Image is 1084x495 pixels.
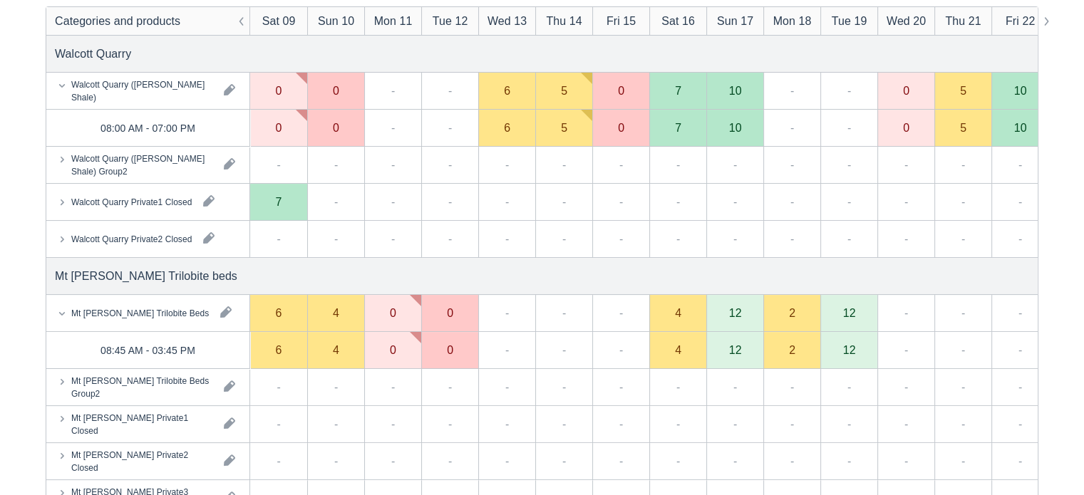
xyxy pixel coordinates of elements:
[277,230,280,247] div: -
[790,82,794,99] div: -
[71,306,209,319] div: Mt [PERSON_NAME] Trilobite Beds
[333,85,339,96] div: 0
[887,12,926,29] div: Wed 20
[773,12,812,29] div: Mon 18
[1018,452,1022,469] div: -
[789,307,795,318] div: 2
[961,378,965,395] div: -
[276,122,282,133] div: 0
[934,110,991,147] div: 5
[71,152,212,177] div: Walcott Quarry ([PERSON_NAME] Shale) Group2
[562,304,566,321] div: -
[847,82,851,99] div: -
[1018,415,1022,432] div: -
[904,304,908,321] div: -
[391,119,395,136] div: -
[391,415,395,432] div: -
[832,12,867,29] div: Tue 19
[729,122,742,133] div: 10
[733,193,737,210] div: -
[318,12,354,29] div: Sun 10
[763,332,820,369] div: 2
[676,452,680,469] div: -
[562,415,566,432] div: -
[391,230,395,247] div: -
[487,12,527,29] div: Wed 13
[945,12,981,29] div: Thu 21
[562,378,566,395] div: -
[847,452,851,469] div: -
[250,332,307,369] div: 6
[619,378,623,395] div: -
[277,452,280,469] div: -
[961,156,965,173] div: -
[277,415,280,432] div: -
[820,332,877,369] div: 12
[733,230,737,247] div: -
[1018,193,1022,210] div: -
[562,230,566,247] div: -
[448,82,452,99] div: -
[676,415,680,432] div: -
[847,378,851,395] div: -
[675,85,681,96] div: 7
[790,378,794,395] div: -
[904,230,908,247] div: -
[960,122,966,133] div: 5
[619,304,623,321] div: -
[904,341,908,358] div: -
[1018,156,1022,173] div: -
[676,378,680,395] div: -
[619,156,623,173] div: -
[334,415,338,432] div: -
[448,452,452,469] div: -
[1018,378,1022,395] div: -
[706,110,763,147] div: 10
[733,156,737,173] div: -
[592,110,649,147] div: 0
[790,452,794,469] div: -
[847,119,851,136] div: -
[391,378,395,395] div: -
[790,193,794,210] div: -
[505,193,509,210] div: -
[904,156,908,173] div: -
[729,85,742,96] div: 10
[504,85,510,96] div: 6
[505,230,509,247] div: -
[733,415,737,432] div: -
[448,119,452,136] div: -
[505,378,509,395] div: -
[717,12,753,29] div: Sun 17
[961,230,965,247] div: -
[619,230,623,247] div: -
[250,110,307,147] div: 0
[448,378,452,395] div: -
[1006,12,1035,29] div: Fri 22
[675,307,681,318] div: 4
[847,193,851,210] div: -
[877,110,934,147] div: 0
[649,332,706,369] div: 4
[790,119,794,136] div: -
[562,156,566,173] div: -
[733,452,737,469] div: -
[55,267,237,284] div: Mt [PERSON_NAME] Trilobite beds
[961,415,965,432] div: -
[675,344,681,355] div: 4
[676,230,680,247] div: -
[505,156,509,173] div: -
[729,344,742,355] div: 12
[961,341,965,358] div: -
[390,344,396,355] div: 0
[1014,122,1027,133] div: 10
[1018,230,1022,247] div: -
[904,415,908,432] div: -
[649,110,706,147] div: 7
[961,193,965,210] div: -
[561,85,567,96] div: 5
[619,452,623,469] div: -
[448,415,452,432] div: -
[661,12,695,29] div: Sat 16
[676,156,680,173] div: -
